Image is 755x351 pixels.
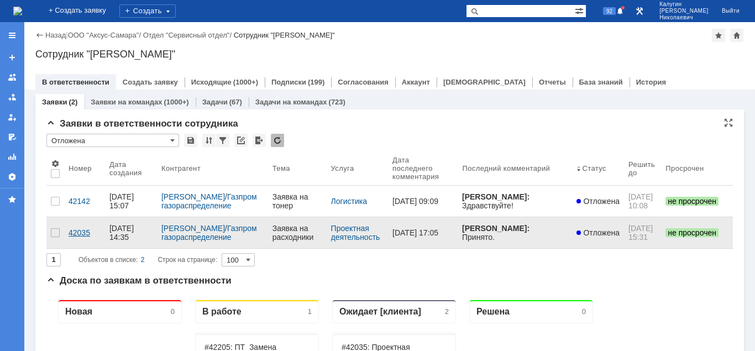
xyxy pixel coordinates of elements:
span: Расширенный поиск [575,5,586,15]
a: Аккаунт [402,78,430,86]
span: Отложена [576,197,620,206]
div: / [143,31,234,39]
span: [DATE] 15:31 [628,224,655,242]
div: Сделать домашней страницей [730,29,743,42]
div: [DATE] 09:09 [392,197,438,206]
span: Объектов в списке: [78,256,138,264]
a: Отложена [572,190,624,212]
th: Дата последнего комментария [388,151,458,186]
div: (2) [69,98,77,106]
div: Заявка на тонер картриджи для 7025 [295,135,400,151]
th: Дата создания [105,151,157,186]
a: не просрочен [661,222,724,244]
div: 42035 [69,228,101,237]
a: Перейти на домашнюю страницу [13,7,22,15]
a: [DATE] 10:08 [624,186,661,217]
div: 1 [261,17,265,25]
span: 92 [603,7,616,15]
div: На всю страницу [724,118,733,127]
a: Старухин Роман Сергеевич [295,86,308,99]
th: Услуга [327,151,388,186]
div: Решить до [628,160,657,177]
a: Задачи на командах [255,98,327,106]
div: 42142 [69,197,101,206]
div: Сохранить вид [184,134,197,147]
a: [DEMOGRAPHIC_DATA] [443,78,526,86]
img: logo [13,7,22,15]
div: 3. Менее 40% [393,161,399,166]
div: Статус [582,164,606,172]
div: Дата создания [109,160,144,177]
div: Услуга [331,164,354,172]
div: (199) [308,78,324,86]
div: 0 [536,17,539,25]
div: Просрочен [665,164,704,172]
span: Доска по заявкам в ответственности [46,275,232,286]
a: [DATE] 15:31 [624,217,661,248]
div: (1000+) [164,98,188,106]
div: 2 [399,17,402,25]
a: История [636,78,666,86]
div: #42142: Логистика [295,124,400,133]
i: Строк на странице: [78,253,217,266]
div: Экспорт списка [253,134,266,147]
span: Отложена [576,228,620,237]
a: Газпром газораспределение [DEMOGRAPHIC_DATA] [161,192,259,219]
span: Николаевич [659,14,709,21]
a: Отчеты [539,78,566,86]
a: Газпром газораспределение [DEMOGRAPHIC_DATA] [161,224,259,250]
a: Отложена [572,222,624,244]
a: Заявка на расходники [268,217,327,248]
a: Заявки [42,98,67,106]
a: Исходящие [191,78,232,86]
span: Настройки [51,159,60,168]
div: (723) [329,98,345,106]
th: Тема [268,151,327,186]
a: Создать заявку [123,78,178,86]
div: Скопировать ссылку на список [234,134,248,147]
a: #42205: ПТ_Замена расходных материалов / ресурсных деталей [158,52,247,78]
a: Отчеты [3,148,21,166]
a: ООО "Аксус-Самара" [68,31,139,39]
div: Сотрудник "[PERSON_NAME]" [234,31,335,39]
div: [DATE] 14:35 [109,224,136,242]
a: Заявки в моей ответственности [3,88,21,106]
div: #42205: ПТ_Замена расходных материалов / ресурсных деталей [158,52,263,78]
a: Проектная деятельность [331,224,380,242]
div: (67) [229,98,242,106]
a: #42035: Проектная деятельность [295,52,364,70]
th: Статус [572,151,624,186]
a: Заявки на командах [3,69,21,86]
a: Согласования [338,78,389,86]
div: Ожидает [клиента] [293,15,375,26]
a: Логистика [331,197,367,206]
div: 0 [124,17,128,25]
div: Заявка на расходники [295,72,400,80]
a: Назад [45,31,66,39]
a: #42142: Логистика [295,124,361,133]
div: Сотрудник "[PERSON_NAME]" [35,49,744,60]
div: 5. Менее 100% [256,107,261,112]
a: Подписки [271,78,306,86]
div: Тема [272,164,290,172]
div: (1000+) [233,78,258,86]
div: Новая [19,15,46,26]
a: Настройки [3,168,21,186]
a: Перейти в интерфейс администратора [633,4,646,18]
a: Агапова Ольга [158,103,171,116]
div: #42035: Проектная деятельность [295,52,400,70]
span: [PERSON_NAME] [659,8,709,14]
div: 2 [141,253,145,266]
a: [DATE] 15:07 [105,186,157,217]
span: не просрочен [665,228,719,237]
th: Контрагент [157,151,268,186]
a: Отдел "Сервисный отдел" [143,31,230,39]
span: Калугин [659,1,709,8]
span: не просрочен [665,197,719,206]
a: 42035 [64,222,105,244]
div: Добавить в избранное [712,29,725,42]
div: 13.10.2025 [368,159,387,168]
div: Последний комментарий [462,164,550,172]
span: [DATE] 10:08 [628,192,655,210]
a: [DATE] 14:35 [105,217,157,248]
